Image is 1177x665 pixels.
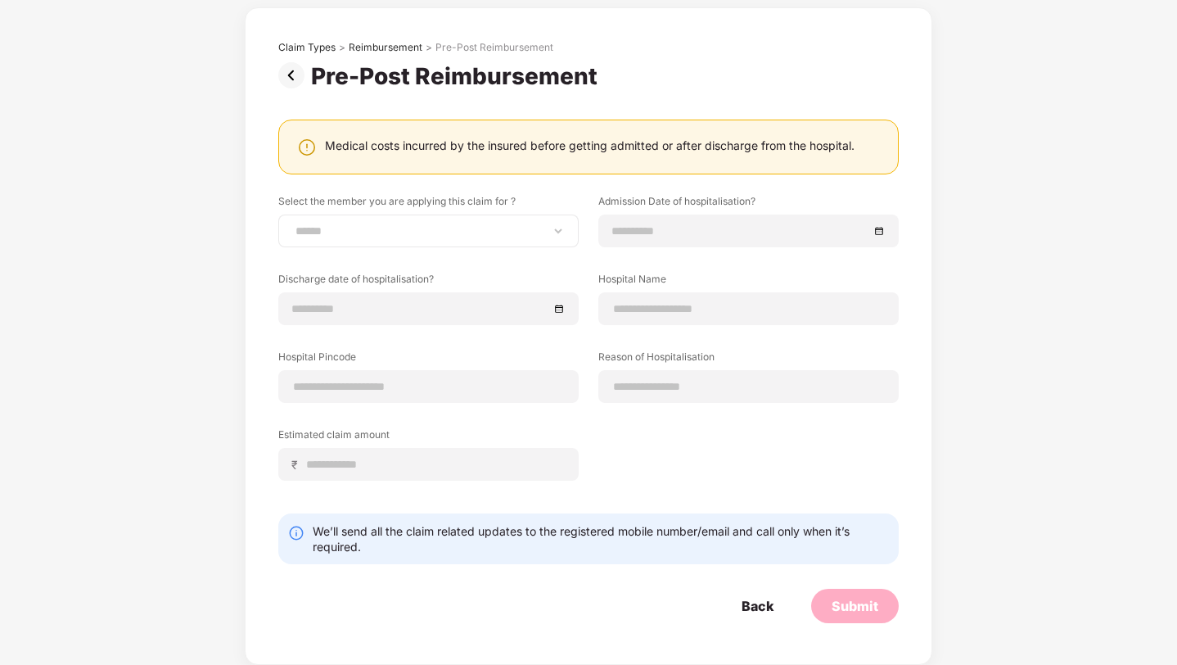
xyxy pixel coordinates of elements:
[349,41,422,54] div: Reimbursement
[742,597,773,615] div: Back
[598,350,899,370] label: Reason of Hospitalisation
[311,62,604,90] div: Pre-Post Reimbursement
[288,525,304,541] img: svg+xml;base64,PHN2ZyBpZD0iSW5mby0yMHgyMCIgeG1sbnM9Imh0dHA6Ly93d3cudzMub3JnLzIwMDAvc3ZnIiB3aWR0aD...
[278,427,579,448] label: Estimated claim amount
[832,597,878,615] div: Submit
[313,523,889,554] div: We’ll send all the claim related updates to the registered mobile number/email and call only when...
[297,138,317,157] img: svg+xml;base64,PHN2ZyBpZD0iV2FybmluZ18tXzI0eDI0IiBkYXRhLW5hbWU9Ildhcm5pbmcgLSAyNHgyNCIgeG1sbnM9Im...
[339,41,345,54] div: >
[278,41,336,54] div: Claim Types
[278,194,579,215] label: Select the member you are applying this claim for ?
[278,272,579,292] label: Discharge date of hospitalisation?
[435,41,553,54] div: Pre-Post Reimbursement
[278,350,579,370] label: Hospital Pincode
[426,41,432,54] div: >
[598,272,899,292] label: Hospital Name
[291,457,304,473] span: ₹
[325,138,855,153] div: Medical costs incurred by the insured before getting admitted or after discharge from the hospital.
[598,194,899,215] label: Admission Date of hospitalisation?
[278,62,311,88] img: svg+xml;base64,PHN2ZyBpZD0iUHJldi0zMngzMiIgeG1sbnM9Imh0dHA6Ly93d3cudzMub3JnLzIwMDAvc3ZnIiB3aWR0aD...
